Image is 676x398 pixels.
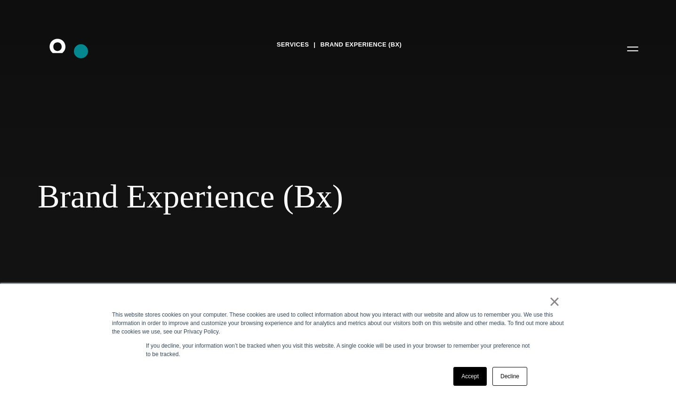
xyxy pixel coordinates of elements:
[146,342,530,358] p: If you decline, your information won’t be tracked when you visit this website. A single cookie wi...
[277,38,309,52] a: Services
[621,39,644,58] button: Open
[492,367,527,386] a: Decline
[320,38,402,52] a: Brand Experience (Bx)
[38,177,574,216] div: Brand Experience (Bx)
[453,367,487,386] a: Accept
[112,310,564,336] div: This website stores cookies on your computer. These cookies are used to collect information about...
[549,297,560,306] a: ×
